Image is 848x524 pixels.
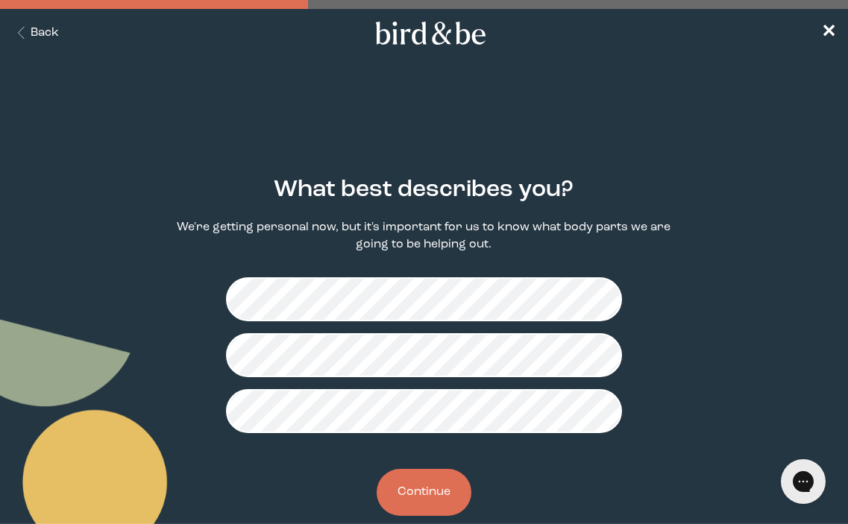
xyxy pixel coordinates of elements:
h2: What best describes you? [274,173,574,207]
iframe: Gorgias live chat messenger [773,454,833,509]
a: ✕ [821,20,836,46]
span: ✕ [821,24,836,42]
button: Back Button [12,25,59,42]
button: Continue [377,469,471,516]
p: We're getting personal now, but it's important for us to know what body parts we are going to be ... [160,219,688,253]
